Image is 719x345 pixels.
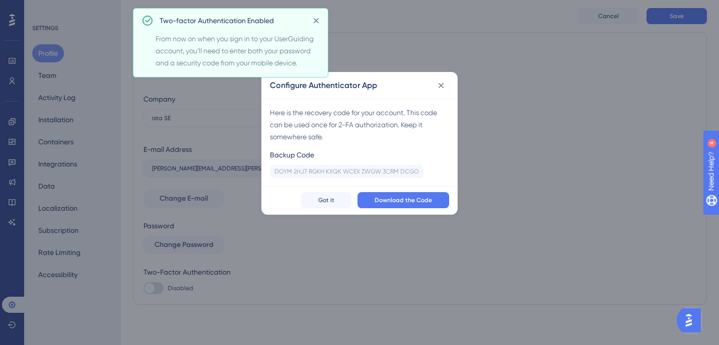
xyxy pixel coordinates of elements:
[270,149,423,161] div: Backup Code
[70,5,73,13] div: 4
[318,196,334,204] span: Got it
[270,79,377,92] h2: Configure Authenticator App
[156,33,324,69] span: From now on when you sign in to your UserGuiding account, you’ll need to enter both your password...
[24,3,63,15] span: Need Help?
[677,305,707,335] iframe: UserGuiding AI Assistant Launcher
[375,196,432,204] span: Download the Code
[270,107,449,143] div: Here is the recovery code for your account. This code can be used once for 2-FA authorization. Ke...
[274,167,419,176] div: DOYM 2HJ7 RGKH KXQK WCEX ZWGW 3CRM DCGO
[160,15,274,27] span: Two-factor Authentication Enabled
